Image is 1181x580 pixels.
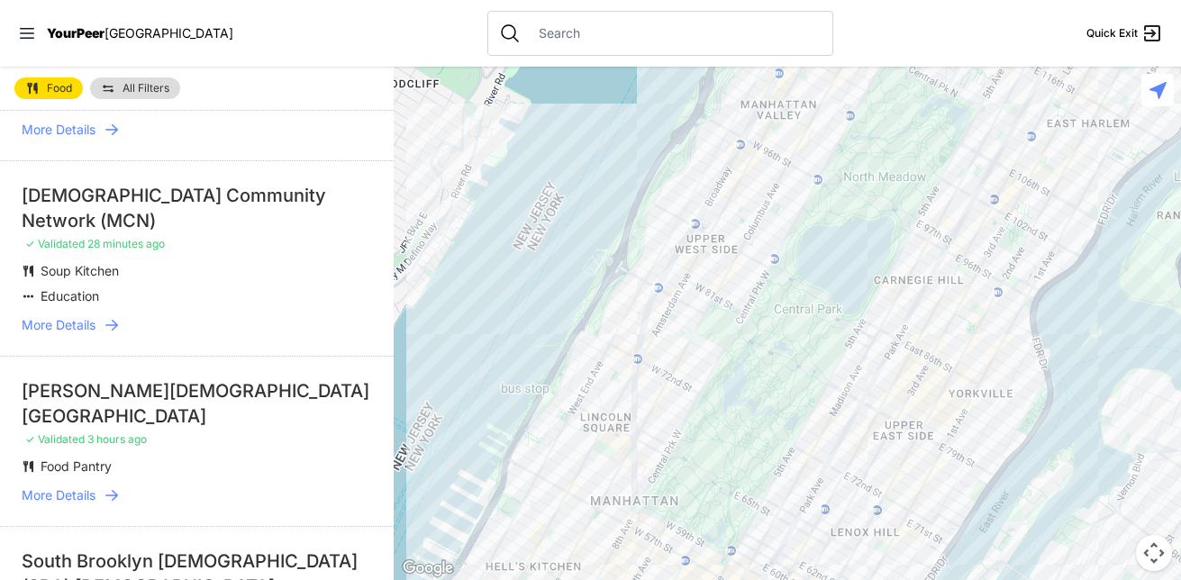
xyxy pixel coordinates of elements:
div: [DEMOGRAPHIC_DATA] Community Network (MCN) [22,183,372,233]
span: 28 minutes ago [87,237,165,250]
a: YourPeer[GEOGRAPHIC_DATA] [47,28,233,39]
span: All Filters [123,83,169,94]
span: 3 hours ago [87,432,147,446]
span: Education [41,288,99,304]
a: Quick Exit [1086,23,1163,44]
span: ✓ Validated [25,432,85,446]
span: [GEOGRAPHIC_DATA] [104,25,233,41]
span: ✓ Validated [25,237,85,250]
a: More Details [22,316,372,334]
span: Quick Exit [1086,26,1138,41]
a: Food [14,77,83,99]
span: More Details [22,316,95,334]
a: Open this area in Google Maps (opens a new window) [398,557,458,580]
span: YourPeer [47,25,104,41]
span: More Details [22,486,95,504]
span: Soup Kitchen [41,263,119,278]
span: Food Pantry [41,458,112,474]
img: Google [398,557,458,580]
div: [PERSON_NAME][DEMOGRAPHIC_DATA][GEOGRAPHIC_DATA] [22,378,372,429]
a: More Details [22,121,372,139]
button: Map camera controls [1136,535,1172,571]
a: All Filters [90,77,180,99]
a: More Details [22,486,372,504]
input: Search [528,24,822,42]
span: Food [47,83,72,94]
span: More Details [22,121,95,139]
